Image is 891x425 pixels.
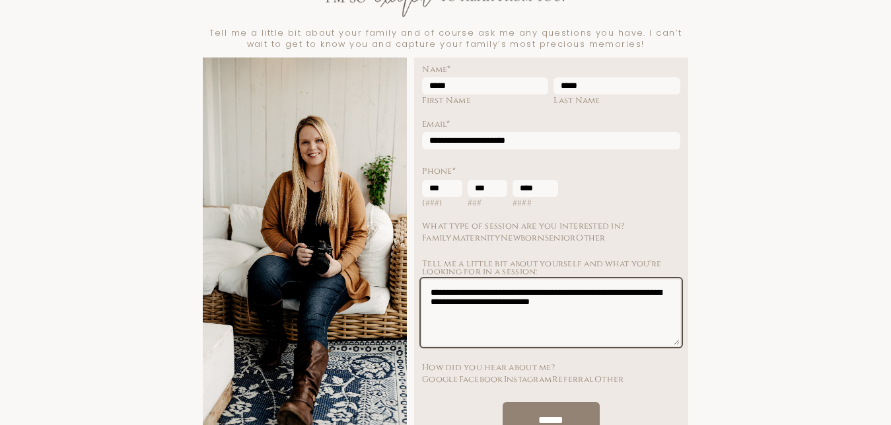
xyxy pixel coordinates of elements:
label: Other [576,235,605,242]
input: First Name [422,77,548,95]
legend: Name [422,66,450,73]
label: Senior [545,235,576,242]
label: Newborn [501,235,544,242]
legend: Phone [422,168,456,175]
span: (###) [422,200,462,207]
legend: What type of session are you interested in? [422,223,624,230]
span: #### [513,200,558,207]
label: Maternity [452,235,500,242]
input: #### [513,180,558,197]
span: Last Name [553,97,680,104]
input: ### [468,180,507,197]
label: Google [422,376,458,383]
input: (###) [422,180,462,197]
label: Email [422,121,680,128]
label: Tell me a little bit about yourself and what you're looking for in a session: [422,260,680,276]
legend: How did you hear about me? [422,364,555,371]
p: Tell me a little bit about your family and of course ask me any questions you have. I can’t wait ... [203,27,688,51]
label: Family [422,235,452,242]
label: Other [594,376,624,383]
label: Instagram [504,376,552,383]
span: ### [468,200,507,207]
input: Last Name [553,77,680,95]
span: First Name [422,97,548,104]
label: Facebook [459,376,503,383]
label: Referral [552,376,594,383]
